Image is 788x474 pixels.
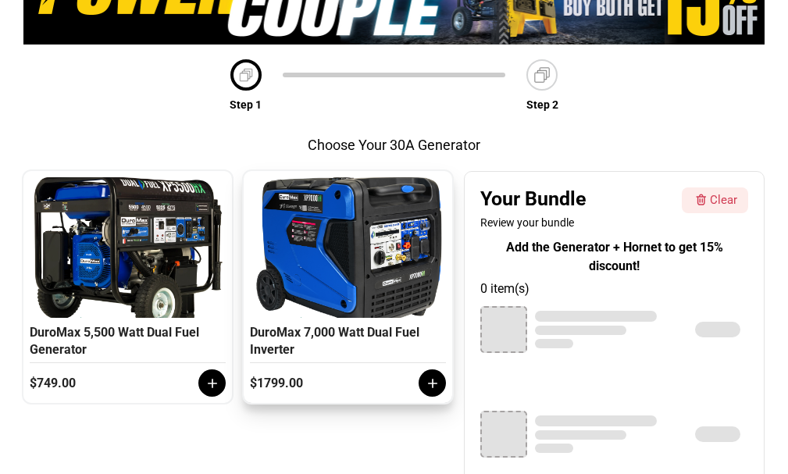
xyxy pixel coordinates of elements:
img: Deafult+Image.png [531,64,553,86]
div: Your Bundle [480,187,676,211]
div: $1799.00 [250,376,365,390]
div: Choose Your 30A Generator [308,134,480,155]
div: DuroMax 5,500 Watt Dual Fuel Generator [30,324,226,363]
div: Clear [710,191,737,209]
div: Review your bundle [480,215,676,230]
div: 0 item(s) [480,280,748,298]
p: Step 1 [230,97,262,113]
img: XP7000iH_Hero_Callout.png [250,177,446,318]
img: XP5500HX_Hero_Callout2.png [30,177,226,318]
div: DuroMax 7,000 Watt Dual Fuel Inverter [250,324,446,363]
p: Step 2 [526,97,558,113]
img: Deafult+Image.png [237,66,255,84]
div: Add the Generator + Hornet to get 15% discount! [480,238,748,276]
div: $749.00 [30,376,145,390]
